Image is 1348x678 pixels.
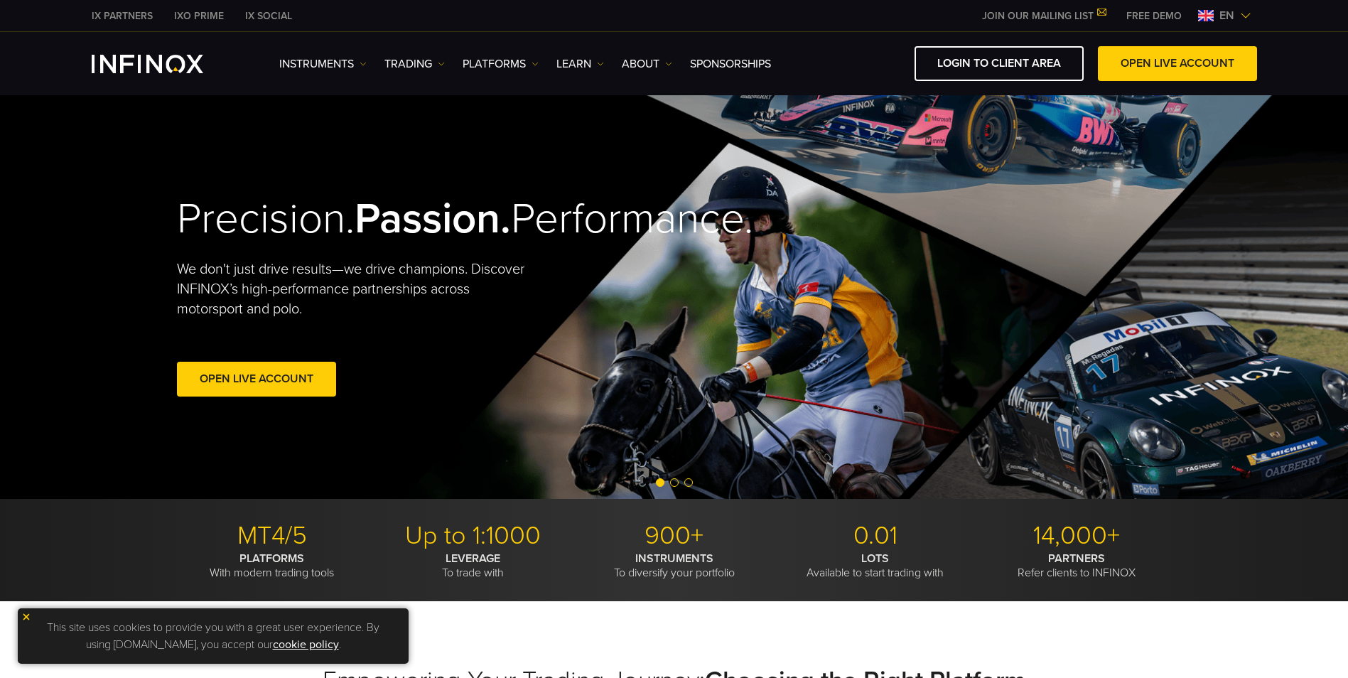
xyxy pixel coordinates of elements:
strong: PARTNERS [1048,551,1105,566]
a: LOGIN TO CLIENT AREA [915,46,1084,81]
p: This site uses cookies to provide you with a great user experience. By using [DOMAIN_NAME], you a... [25,615,401,657]
p: 14,000+ [981,520,1172,551]
a: SPONSORSHIPS [690,55,771,72]
a: Instruments [279,55,367,72]
p: Available to start trading with [780,551,971,580]
a: PLATFORMS [463,55,539,72]
a: JOIN OUR MAILING LIST [971,10,1116,22]
strong: LOTS [861,551,889,566]
span: Go to slide 3 [684,478,693,487]
p: Up to 1:1000 [378,520,568,551]
a: INFINOX [163,9,234,23]
p: Refer clients to INFINOX [981,551,1172,580]
strong: PLATFORMS [239,551,304,566]
span: Go to slide 1 [656,478,664,487]
p: MT4/5 [177,520,367,551]
a: ABOUT [622,55,672,72]
h2: Precision. Performance. [177,193,625,245]
p: To diversify your portfolio [579,551,770,580]
p: To trade with [378,551,568,580]
p: With modern trading tools [177,551,367,580]
a: INFINOX [81,9,163,23]
span: en [1214,7,1240,24]
strong: INSTRUMENTS [635,551,713,566]
img: yellow close icon [21,612,31,622]
strong: LEVERAGE [446,551,500,566]
a: Open Live Account [177,362,336,397]
p: We don't just drive results—we drive champions. Discover INFINOX’s high-performance partnerships ... [177,259,535,319]
p: 900+ [579,520,770,551]
a: TRADING [384,55,445,72]
span: Go to slide 2 [670,478,679,487]
a: INFINOX MENU [1116,9,1192,23]
a: OPEN LIVE ACCOUNT [1098,46,1257,81]
a: cookie policy [273,637,339,652]
a: INFINOX [234,9,303,23]
a: Learn [556,55,604,72]
a: INFINOX Logo [92,55,237,73]
strong: Passion. [355,193,511,244]
p: 0.01 [780,520,971,551]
